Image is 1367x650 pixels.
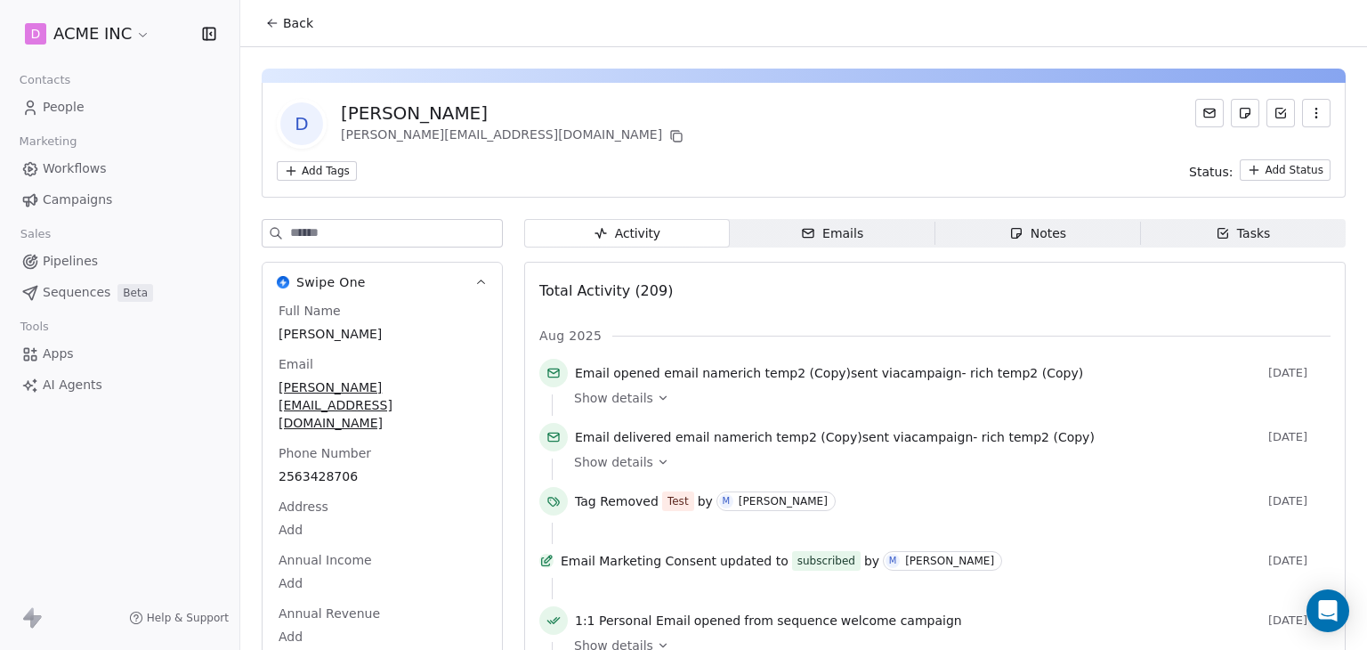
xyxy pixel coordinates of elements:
[698,492,713,510] span: by
[14,247,225,276] a: Pipelines
[575,364,1083,382] span: email name sent via campaign -
[575,428,1095,446] span: email name sent via campaign -
[275,498,332,516] span: Address
[275,302,344,320] span: Full Name
[575,492,659,510] span: Tag Removed
[279,325,486,343] span: [PERSON_NAME]
[280,102,323,145] span: D
[21,19,154,49] button: DACME INC
[574,453,653,471] span: Show details
[801,224,863,243] div: Emails
[279,574,486,592] span: Add
[283,14,313,32] span: Back
[43,283,110,302] span: Sequences
[279,467,486,485] span: 2563428706
[575,366,660,380] span: Email opened
[738,366,851,380] span: rich temp2 (Copy)
[14,185,225,215] a: Campaigns
[1268,554,1331,568] span: [DATE]
[14,278,225,307] a: SequencesBeta
[275,355,317,373] span: Email
[1268,613,1331,628] span: [DATE]
[147,611,229,625] span: Help & Support
[12,67,78,93] span: Contacts
[279,628,486,646] span: Add
[744,612,837,630] span: from sequence
[539,327,602,345] span: Aug 2025
[275,444,375,462] span: Phone Number
[1268,430,1331,444] span: [DATE]
[117,284,153,302] span: Beta
[275,605,384,622] span: Annual Revenue
[275,551,376,569] span: Annual Income
[255,7,324,39] button: Back
[1240,159,1331,181] button: Add Status
[14,370,225,400] a: AI Agents
[43,98,85,117] span: People
[575,430,671,444] span: Email delivered
[739,495,828,508] div: [PERSON_NAME]
[574,453,1318,471] a: Show details
[277,161,357,181] button: Add Tags
[1268,366,1331,380] span: [DATE]
[667,493,689,509] div: Test
[1189,163,1233,181] span: Status:
[43,376,102,394] span: AI Agents
[722,494,730,508] div: M
[53,22,132,45] span: ACME INC
[43,252,98,271] span: Pipelines
[341,101,687,126] div: [PERSON_NAME]
[14,154,225,183] a: Workflows
[296,273,366,291] span: Swipe One
[1009,224,1066,243] div: Notes
[263,263,502,302] button: Swipe OneSwipe One
[1268,494,1331,508] span: [DATE]
[12,313,56,340] span: Tools
[1306,589,1349,632] div: Open Intercom Messenger
[43,159,107,178] span: Workflows
[43,345,74,363] span: Apps
[14,93,225,122] a: People
[129,611,229,625] a: Help & Support
[905,555,994,567] div: [PERSON_NAME]
[43,191,112,209] span: Campaigns
[31,25,41,43] span: D
[279,378,486,432] span: [PERSON_NAME][EMAIL_ADDRESS][DOMAIN_NAME]
[279,521,486,539] span: Add
[341,126,687,147] div: [PERSON_NAME][EMAIL_ADDRESS][DOMAIN_NAME]
[982,430,1095,444] span: rich temp2 (Copy)
[539,282,673,299] span: Total Activity (209)
[574,389,653,407] span: Show details
[797,552,855,570] div: subscribed
[1216,224,1271,243] div: Tasks
[749,430,862,444] span: rich temp2 (Copy)
[720,552,789,570] span: updated to
[574,389,1318,407] a: Show details
[575,612,691,630] span: 1:1 Personal Email
[841,612,962,630] span: welcome campaign
[970,366,1083,380] span: rich temp2 (Copy)
[12,128,85,155] span: Marketing
[12,221,59,248] span: Sales
[864,552,879,570] span: by
[561,552,716,570] span: Email Marketing Consent
[14,339,225,369] a: Apps
[277,276,289,288] img: Swipe One
[889,554,897,568] div: M
[694,612,740,630] span: opened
